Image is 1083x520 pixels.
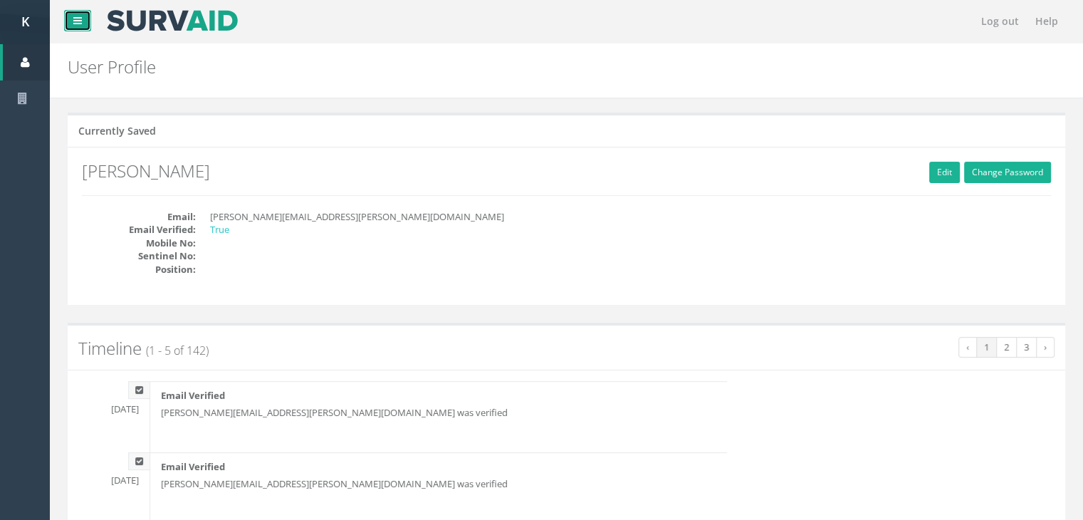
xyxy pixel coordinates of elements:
[82,162,1051,180] h2: [PERSON_NAME]
[1036,337,1055,358] a: ›
[161,406,716,420] p: [PERSON_NAME][EMAIL_ADDRESS][PERSON_NAME][DOMAIN_NAME] was verified
[78,125,156,136] h5: Currently Saved
[82,263,196,276] dt: Position:
[964,162,1051,183] a: Change Password
[996,337,1017,358] a: 2
[161,477,716,491] p: [PERSON_NAME][EMAIL_ADDRESS][PERSON_NAME][DOMAIN_NAME] was verified
[161,389,225,402] strong: Email Verified
[146,343,209,358] span: (1 - 5 of 142)
[82,210,196,224] dt: Email:
[929,162,960,183] a: Edit
[82,223,196,236] dt: Email Verified:
[71,452,150,487] div: [DATE]
[68,58,896,76] h2: User Profile
[976,337,997,358] a: 1
[82,236,196,250] dt: Mobile No:
[958,337,977,358] a: ‹
[210,210,556,224] dd: [PERSON_NAME][EMAIL_ADDRESS][PERSON_NAME][DOMAIN_NAME]
[71,381,150,416] div: [DATE]
[210,223,229,236] span: True
[78,339,1055,358] h2: Timeline
[1016,337,1037,358] a: 3
[82,249,196,263] dt: Sentinel No:
[161,460,225,473] strong: Email Verified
